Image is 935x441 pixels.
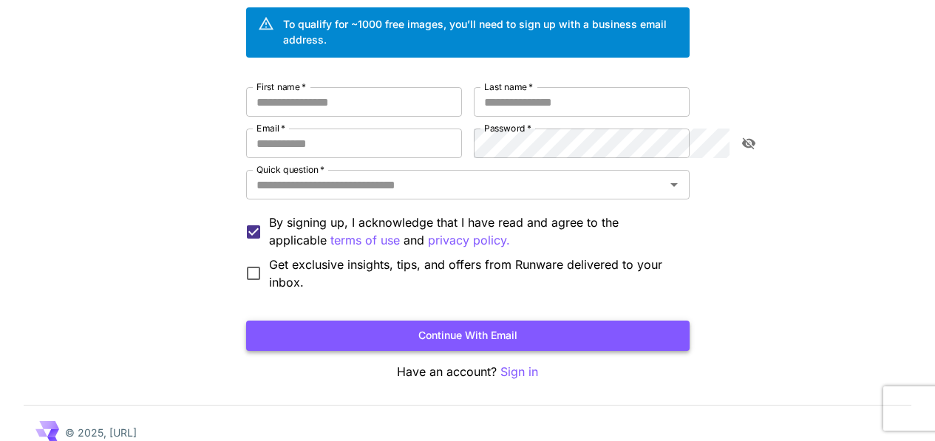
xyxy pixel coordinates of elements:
[283,16,678,47] div: To qualify for ~1000 free images, you’ll need to sign up with a business email address.
[428,231,510,250] button: By signing up, I acknowledge that I have read and agree to the applicable terms of use and
[484,81,533,93] label: Last name
[484,122,531,134] label: Password
[330,231,400,250] p: terms of use
[664,174,684,195] button: Open
[428,231,510,250] p: privacy policy.
[269,213,678,250] p: By signing up, I acknowledge that I have read and agree to the applicable and
[269,256,678,291] span: Get exclusive insights, tips, and offers from Runware delivered to your inbox.
[256,122,285,134] label: Email
[256,163,324,176] label: Quick question
[65,425,137,440] p: © 2025, [URL]
[735,130,762,157] button: toggle password visibility
[246,363,690,381] p: Have an account?
[500,363,538,381] button: Sign in
[246,321,690,351] button: Continue with email
[330,231,400,250] button: By signing up, I acknowledge that I have read and agree to the applicable and privacy policy.
[256,81,306,93] label: First name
